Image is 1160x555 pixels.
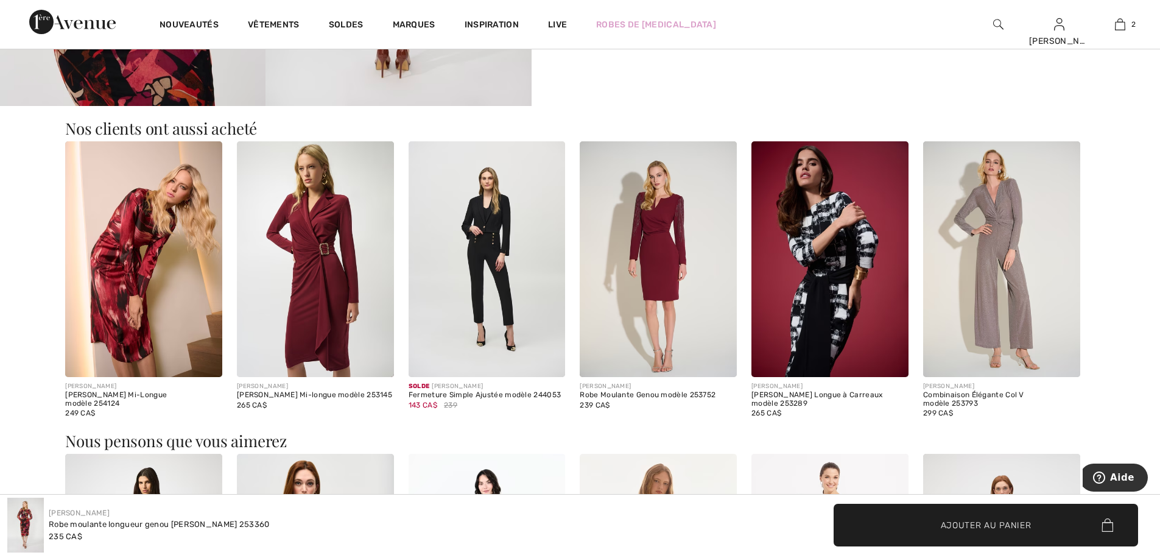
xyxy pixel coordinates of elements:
[580,401,610,409] span: 239 CA$
[834,504,1138,546] button: Ajouter au panier
[923,391,1080,408] div: Combinaison Élégante Col V modèle 253793
[49,509,110,517] a: [PERSON_NAME]
[409,382,566,391] div: [PERSON_NAME]
[248,19,300,32] a: Vêtements
[1054,17,1064,32] img: Mes infos
[1115,17,1125,32] img: Mon panier
[65,433,1095,449] h3: Nous pensons que vous aimerez
[941,518,1032,531] span: Ajouter au panier
[49,518,270,531] div: Robe moulante longueur genou [PERSON_NAME] 253360
[923,409,953,417] span: 299 CA$
[465,19,519,32] span: Inspiration
[1131,19,1136,30] span: 2
[329,19,364,32] a: Soldes
[993,17,1004,32] img: recherche
[393,19,435,32] a: Marques
[237,141,394,377] img: Robe Portefeuille Mi-longue modèle 253145
[409,383,430,390] span: Solde
[1054,18,1064,30] a: Se connecter
[596,18,716,31] a: Robes de [MEDICAL_DATA]
[580,382,737,391] div: [PERSON_NAME]
[49,532,82,541] span: 235 CA$
[751,391,909,408] div: [PERSON_NAME] Longue à Carreaux modèle 253289
[160,19,219,32] a: Nouveautés
[65,382,222,391] div: [PERSON_NAME]
[1029,35,1089,48] div: [PERSON_NAME]
[923,382,1080,391] div: [PERSON_NAME]
[409,141,566,377] img: Fermeture Simple Ajustée modèle 244053
[237,391,394,400] div: [PERSON_NAME] Mi-longue modèle 253145
[409,391,566,400] div: Fermeture Simple Ajustée modèle 244053
[751,409,781,417] span: 265 CA$
[1083,464,1148,494] iframe: Ouvre un widget dans lequel vous pouvez trouver plus d’informations
[548,18,567,31] a: Live
[580,391,737,400] div: Robe Moulante Genou modèle 253752
[65,409,95,417] span: 249 CA$
[1102,518,1113,532] img: Bag.svg
[409,401,437,409] span: 143 CA$
[444,400,457,411] span: 239
[65,121,1095,136] h3: Nos clients ont aussi acheté
[65,141,222,377] img: Robe Fourreau Mi-Longue modèle 254124
[29,10,116,34] img: 1ère Avenue
[237,401,267,409] span: 265 CA$
[751,382,909,391] div: [PERSON_NAME]
[65,391,222,408] div: [PERSON_NAME] Mi-Longue modèle 254124
[237,382,394,391] div: [PERSON_NAME]
[7,498,44,553] img: Robe Moulante Longueur Genou Fleurie mod&egrave;le 253360
[923,141,1080,377] img: Combinaison Élégante Col V modèle 253793
[751,141,909,377] img: Robe Portefeuille Longue à Carreaux modèle 253289
[1090,17,1150,32] a: 2
[580,141,737,377] img: Robe Moulante Genou modèle 253752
